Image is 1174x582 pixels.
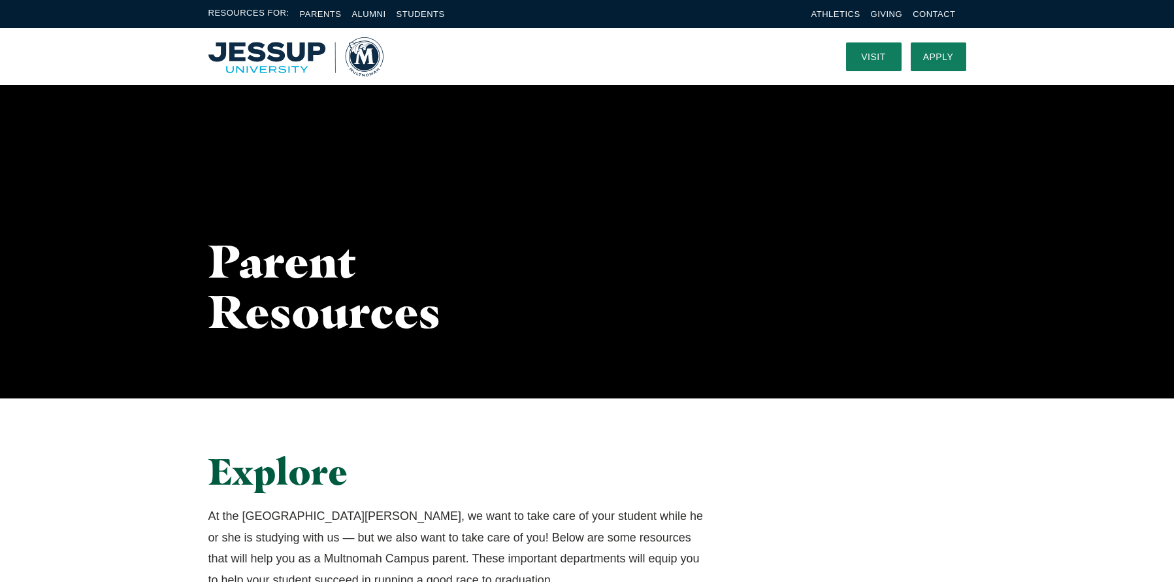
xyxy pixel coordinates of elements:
[846,42,902,71] a: Visit
[208,37,383,76] img: Multnomah University Logo
[208,236,510,336] h1: Parent Resources
[351,9,385,19] a: Alumni
[208,7,289,22] span: Resources For:
[300,9,342,19] a: Parents
[208,451,706,493] h2: Explore
[811,9,860,19] a: Athletics
[208,37,383,76] a: Home
[397,9,445,19] a: Students
[913,9,955,19] a: Contact
[871,9,903,19] a: Giving
[911,42,966,71] a: Apply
